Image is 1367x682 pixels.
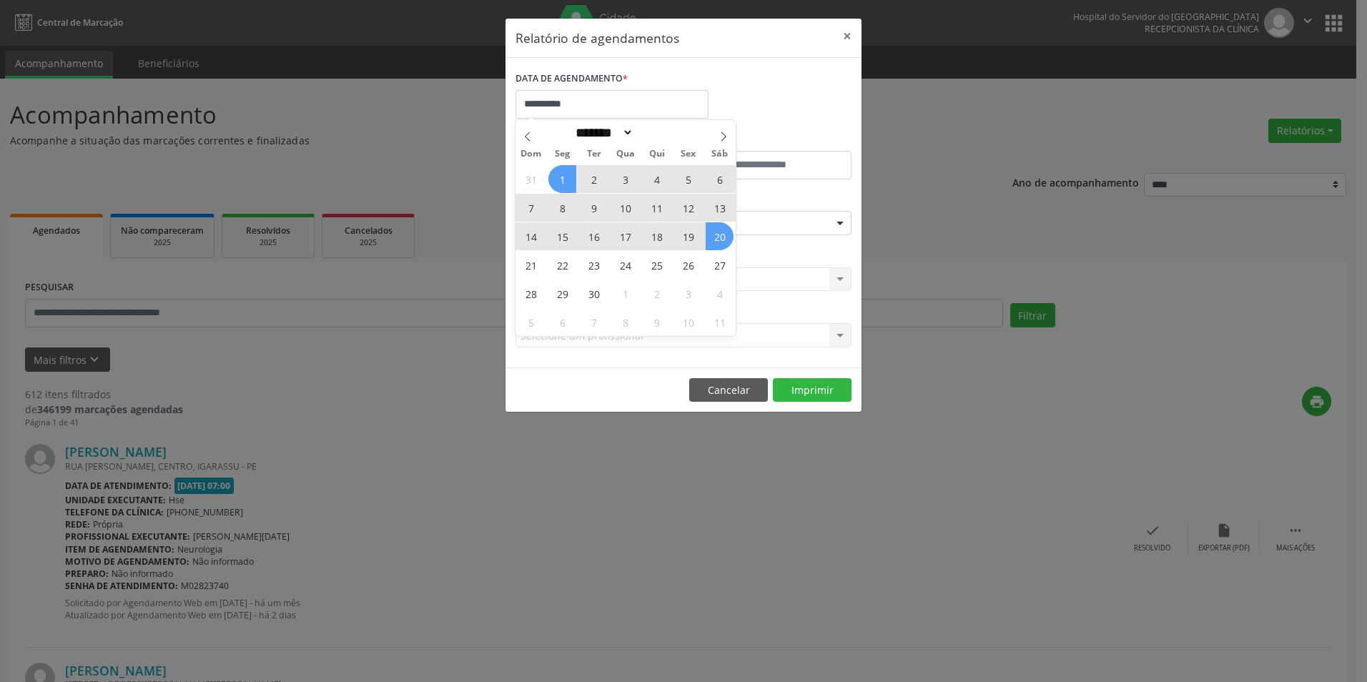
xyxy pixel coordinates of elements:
[578,149,610,159] span: Ter
[515,149,547,159] span: Dom
[674,222,702,250] span: Setembro 19, 2025
[580,222,608,250] span: Setembro 16, 2025
[633,125,681,140] input: Year
[611,222,639,250] span: Setembro 17, 2025
[517,308,545,336] span: Outubro 5, 2025
[643,308,671,336] span: Outubro 9, 2025
[689,378,768,402] button: Cancelar
[515,68,628,90] label: DATA DE AGENDAMENTO
[641,149,673,159] span: Qui
[548,251,576,279] span: Setembro 22, 2025
[687,129,852,151] label: ATÉ
[643,222,671,250] span: Setembro 18, 2025
[548,308,576,336] span: Outubro 6, 2025
[517,194,545,222] span: Setembro 7, 2025
[706,251,734,279] span: Setembro 27, 2025
[706,308,734,336] span: Outubro 11, 2025
[517,280,545,307] span: Setembro 28, 2025
[674,165,702,193] span: Setembro 5, 2025
[833,19,862,54] button: Close
[580,165,608,193] span: Setembro 2, 2025
[643,280,671,307] span: Outubro 2, 2025
[706,280,734,307] span: Outubro 4, 2025
[548,280,576,307] span: Setembro 29, 2025
[517,222,545,250] span: Setembro 14, 2025
[611,251,639,279] span: Setembro 24, 2025
[674,280,702,307] span: Outubro 3, 2025
[580,308,608,336] span: Outubro 7, 2025
[643,194,671,222] span: Setembro 11, 2025
[611,194,639,222] span: Setembro 10, 2025
[548,194,576,222] span: Setembro 8, 2025
[674,251,702,279] span: Setembro 26, 2025
[611,165,639,193] span: Setembro 3, 2025
[673,149,704,159] span: Sex
[704,149,736,159] span: Sáb
[611,280,639,307] span: Outubro 1, 2025
[706,222,734,250] span: Setembro 20, 2025
[517,165,545,193] span: Agosto 31, 2025
[517,251,545,279] span: Setembro 21, 2025
[571,125,633,140] select: Month
[547,149,578,159] span: Seg
[580,251,608,279] span: Setembro 23, 2025
[548,222,576,250] span: Setembro 15, 2025
[674,194,702,222] span: Setembro 12, 2025
[611,308,639,336] span: Outubro 8, 2025
[706,194,734,222] span: Setembro 13, 2025
[674,308,702,336] span: Outubro 10, 2025
[610,149,641,159] span: Qua
[773,378,852,402] button: Imprimir
[515,29,679,47] h5: Relatório de agendamentos
[706,165,734,193] span: Setembro 6, 2025
[643,251,671,279] span: Setembro 25, 2025
[580,194,608,222] span: Setembro 9, 2025
[580,280,608,307] span: Setembro 30, 2025
[548,165,576,193] span: Setembro 1, 2025
[643,165,671,193] span: Setembro 4, 2025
